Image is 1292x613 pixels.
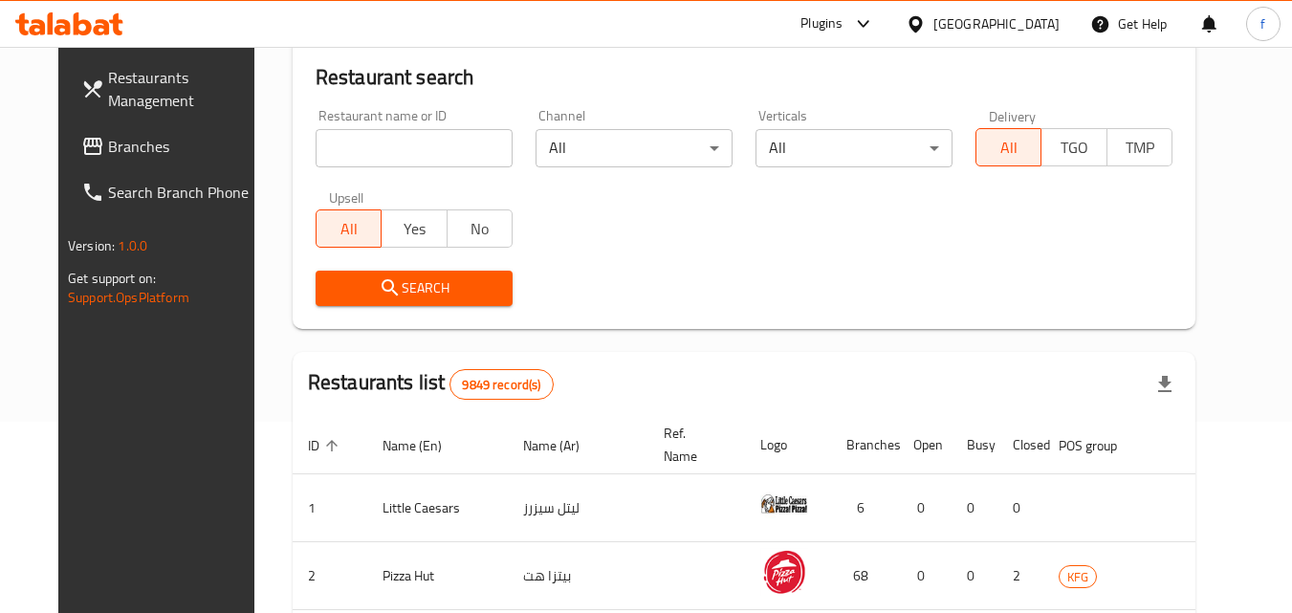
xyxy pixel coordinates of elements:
div: All [755,129,953,167]
td: 6 [831,474,898,542]
span: 1.0.0 [118,233,147,258]
td: 2 [997,542,1043,610]
div: All [536,129,733,167]
span: Get support on: [68,266,156,291]
td: 0 [952,474,997,542]
span: Name (En) [383,434,467,457]
span: Restaurants Management [108,66,259,112]
th: Closed [997,416,1043,474]
td: Pizza Hut [367,542,508,610]
td: 68 [831,542,898,610]
button: All [975,128,1041,166]
td: ليتل سيزرز [508,474,648,542]
a: Branches [66,123,274,169]
td: 2 [293,542,367,610]
th: Branches [831,416,898,474]
span: TMP [1115,134,1165,162]
td: 0 [997,474,1043,542]
div: Plugins [800,12,843,35]
span: Search Branch Phone [108,181,259,204]
td: بيتزا هت [508,542,648,610]
td: Little Caesars [367,474,508,542]
span: Search [331,276,497,300]
button: TGO [1040,128,1106,166]
div: Total records count [449,369,553,400]
button: TMP [1106,128,1172,166]
span: Yes [389,215,439,243]
button: All [316,209,382,248]
td: 0 [898,474,952,542]
th: Busy [952,416,997,474]
span: No [455,215,505,243]
button: Search [316,271,513,306]
td: 0 [952,542,997,610]
span: Branches [108,135,259,158]
button: Yes [381,209,447,248]
td: 0 [898,542,952,610]
h2: Restaurant search [316,63,1172,92]
th: Logo [745,416,831,474]
span: POS group [1059,434,1142,457]
span: Name (Ar) [523,434,604,457]
td: 1 [293,474,367,542]
span: TGO [1049,134,1099,162]
button: No [447,209,513,248]
h2: Restaurants list [308,368,554,400]
span: KFG [1060,566,1096,588]
span: f [1260,13,1265,34]
span: ID [308,434,344,457]
a: Support.OpsPlatform [68,285,189,310]
div: Export file [1142,361,1188,407]
th: Open [898,416,952,474]
input: Search for restaurant name or ID.. [316,129,513,167]
span: All [984,134,1034,162]
a: Search Branch Phone [66,169,274,215]
span: Version: [68,233,115,258]
span: All [324,215,374,243]
label: Upsell [329,190,364,204]
span: Ref. Name [664,422,722,468]
label: Delivery [989,109,1037,122]
img: Pizza Hut [760,548,808,596]
div: [GEOGRAPHIC_DATA] [933,13,1060,34]
a: Restaurants Management [66,55,274,123]
span: 9849 record(s) [450,376,552,394]
img: Little Caesars [760,480,808,528]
